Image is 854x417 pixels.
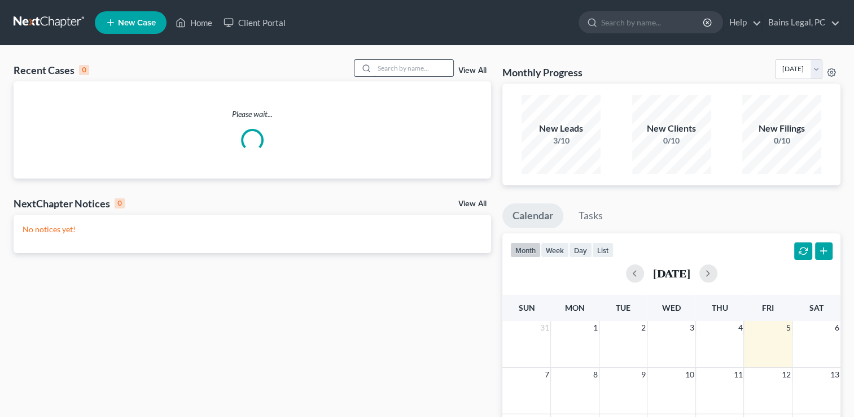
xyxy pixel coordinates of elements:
[539,321,550,335] span: 31
[502,203,563,228] a: Calendar
[640,368,647,381] span: 9
[712,303,728,312] span: Thu
[522,122,601,135] div: New Leads
[374,60,453,76] input: Search by name...
[592,242,614,258] button: list
[737,321,743,335] span: 4
[724,12,761,33] a: Help
[115,198,125,208] div: 0
[684,368,695,381] span: 10
[218,12,291,33] a: Client Portal
[592,368,599,381] span: 8
[732,368,743,381] span: 11
[632,135,711,146] div: 0/10
[569,242,592,258] button: day
[541,242,569,258] button: week
[568,203,613,228] a: Tasks
[809,303,824,312] span: Sat
[458,67,487,75] a: View All
[781,368,792,381] span: 12
[118,19,156,27] span: New Case
[829,368,840,381] span: 13
[458,200,487,208] a: View All
[502,66,583,79] h3: Monthly Progress
[14,197,125,210] div: NextChapter Notices
[79,65,89,75] div: 0
[834,321,840,335] span: 6
[510,242,541,258] button: month
[632,122,711,135] div: New Clients
[653,267,690,279] h2: [DATE]
[14,108,491,120] p: Please wait...
[742,122,821,135] div: New Filings
[616,303,630,312] span: Tue
[785,321,792,335] span: 5
[742,135,821,146] div: 0/10
[601,12,704,33] input: Search by name...
[565,303,585,312] span: Mon
[522,135,601,146] div: 3/10
[662,303,681,312] span: Wed
[762,303,774,312] span: Fri
[544,368,550,381] span: 7
[170,12,218,33] a: Home
[640,321,647,335] span: 2
[592,321,599,335] span: 1
[14,63,89,77] div: Recent Cases
[23,224,482,235] p: No notices yet!
[763,12,840,33] a: Bains Legal, PC
[519,303,535,312] span: Sun
[689,321,695,335] span: 3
